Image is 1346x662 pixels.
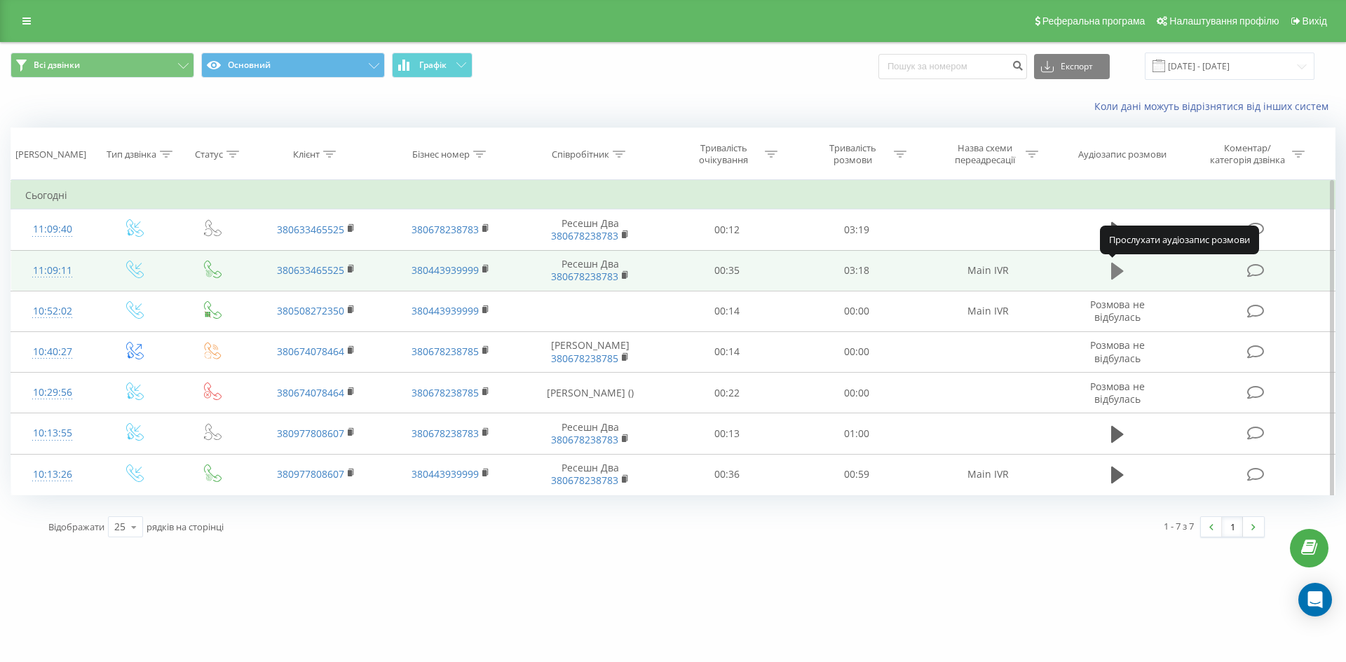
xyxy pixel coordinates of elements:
td: 00:00 [791,291,920,331]
div: Клієнт [293,149,320,160]
div: 11:09:11 [25,257,80,284]
a: 380443939999 [412,467,479,481]
a: 380678238785 [412,386,479,399]
td: [PERSON_NAME] () [517,373,662,413]
td: Main IVR [921,250,1056,291]
a: 380678238783 [551,433,618,446]
span: Вихід [1303,15,1327,27]
td: 00:14 [662,291,791,331]
a: 380633465525 [277,263,344,277]
div: Аудіозапис розмови [1078,149,1167,160]
td: 00:36 [662,454,791,495]
td: 00:22 [662,373,791,413]
a: 380508272350 [277,304,344,317]
span: Відображати [48,520,104,533]
div: 10:40:27 [25,338,80,366]
div: [PERSON_NAME] [15,149,86,160]
a: 380633465525 [277,223,344,236]
td: Main IVR [921,291,1056,331]
a: 380678238783 [412,427,479,440]
div: 11:09:40 [25,216,80,243]
button: Експорт [1034,54,1110,79]
td: 01:00 [791,413,920,454]
button: Основний [201,53,385,78]
div: 10:52:02 [25,298,80,325]
a: 380443939999 [412,263,479,277]
span: Розмова не відбулась [1090,338,1145,364]
span: Всі дзвінки [34,60,80,71]
div: Статус [195,149,223,160]
td: 00:00 [791,373,920,413]
button: Всі дзвінки [11,53,194,78]
div: Тип дзвінка [107,149,156,160]
div: 1 - 7 з 7 [1164,519,1194,533]
div: Прослухати аудіозапис розмови [1100,226,1259,254]
input: Пошук за номером [878,54,1027,79]
a: 380977808607 [277,467,344,481]
a: 380678238783 [551,474,618,487]
td: 03:18 [791,250,920,291]
div: Назва схеми переадресації [947,142,1022,166]
td: Ресешн Два [517,454,662,495]
td: Main IVR [921,454,1056,495]
div: Бізнес номер [412,149,470,160]
a: 380443939999 [412,304,479,317]
span: Графік [419,60,447,70]
div: Коментар/категорія дзвінка [1206,142,1289,166]
span: Реферальна програма [1042,15,1146,27]
a: 380678238785 [412,345,479,358]
td: 00:14 [662,331,791,372]
div: Тривалість очікування [686,142,761,166]
td: Ресешн Два [517,250,662,291]
div: Співробітник [552,149,609,160]
td: 00:59 [791,454,920,495]
span: рядків на сторінці [147,520,224,533]
div: 25 [114,520,125,534]
div: 10:13:26 [25,461,80,488]
div: Open Intercom Messenger [1298,583,1332,616]
span: Налаштування профілю [1169,15,1279,27]
td: 00:35 [662,250,791,291]
a: 380674078464 [277,345,344,358]
a: 380977808607 [277,427,344,440]
a: 380678238783 [551,270,618,283]
span: Розмова не відбулась [1090,380,1145,406]
a: 380678238783 [412,223,479,236]
div: 10:13:55 [25,420,80,447]
td: 00:00 [791,331,920,372]
div: 10:29:56 [25,379,80,406]
td: 03:19 [791,209,920,250]
button: Графік [392,53,473,78]
td: [PERSON_NAME] [517,331,662,372]
td: 00:12 [662,209,791,250]
a: 1 [1222,517,1243,537]
div: Тривалість розмови [815,142,890,166]
td: 00:13 [662,413,791,454]
td: Сьогодні [11,181,1335,209]
a: Коли дані можуть відрізнятися вiд інших систем [1094,99,1335,113]
td: Ресешн Два [517,413,662,454]
span: Розмова не відбулась [1090,298,1145,324]
td: Ресешн Два [517,209,662,250]
a: 380678238785 [551,352,618,365]
a: 380674078464 [277,386,344,399]
a: 380678238783 [551,229,618,242]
